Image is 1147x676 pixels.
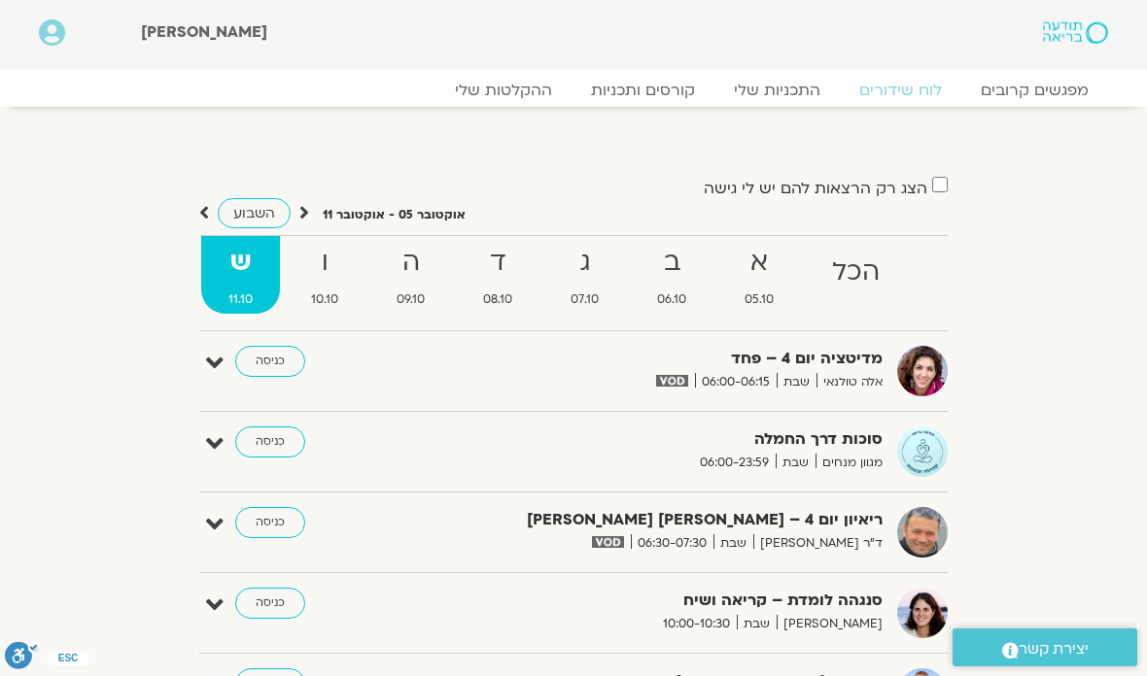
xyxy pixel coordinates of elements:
[465,426,883,453] strong: סוכות דרך החמלה
[456,236,539,314] a: ד08.10
[630,289,713,310] span: 06.10
[323,205,466,225] p: אוקטובר 05 - אוקטובר 11
[656,614,737,634] span: 10:00-10:30
[543,236,626,314] a: ג07.10
[543,289,626,310] span: 07.10
[840,81,961,100] a: לוח שידורים
[816,453,883,473] span: מגוון מנחים
[235,588,305,619] a: כניסה
[465,507,883,533] strong: ריאיון יום 4 – [PERSON_NAME] [PERSON_NAME]
[777,372,817,392] span: שבת
[201,289,280,310] span: 11.10
[817,372,883,392] span: אלה טולנאי
[201,241,280,285] strong: ש
[435,81,572,100] a: ההקלטות שלי
[777,614,883,634] span: [PERSON_NAME]
[218,198,291,228] a: השבוע
[572,81,714,100] a: קורסים ותכניות
[805,236,907,314] a: הכל
[713,533,753,554] span: שבת
[465,588,883,614] strong: סנגהה לומדת – קריאה ושיח
[717,236,801,314] a: א05.10
[284,241,365,285] strong: ו
[630,241,713,285] strong: ב
[631,533,713,554] span: 06:30-07:30
[369,289,452,310] span: 09.10
[704,180,927,197] label: הצג רק הרצאות להם יש לי גישה
[201,236,280,314] a: ש11.10
[456,289,539,310] span: 08.10
[39,81,1108,100] nav: Menu
[284,289,365,310] span: 10.10
[953,628,1137,666] a: יצירת קשר
[717,289,801,310] span: 05.10
[465,346,883,372] strong: מדיטציה יום 4 – פחד
[695,372,777,392] span: 06:00-06:15
[805,251,907,294] strong: הכל
[717,241,801,285] strong: א
[753,533,883,554] span: ד"ר [PERSON_NAME]
[284,236,365,314] a: ו10.10
[961,81,1108,100] a: מפגשים קרובים
[235,507,305,538] a: כניסה
[714,81,840,100] a: התכניות שלי
[543,241,626,285] strong: ג
[693,453,776,473] span: 06:00-23:59
[592,536,624,548] img: vodicon
[1019,636,1089,662] span: יצירת קשר
[235,346,305,377] a: כניסה
[233,204,275,222] span: השבוע
[630,236,713,314] a: ב06.10
[235,426,305,457] a: כניסה
[456,241,539,285] strong: ד
[656,375,688,387] img: vodicon
[776,453,816,473] span: שבת
[737,614,777,634] span: שבת
[369,241,452,285] strong: ה
[369,236,452,314] a: ה09.10
[141,21,267,43] span: [PERSON_NAME]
